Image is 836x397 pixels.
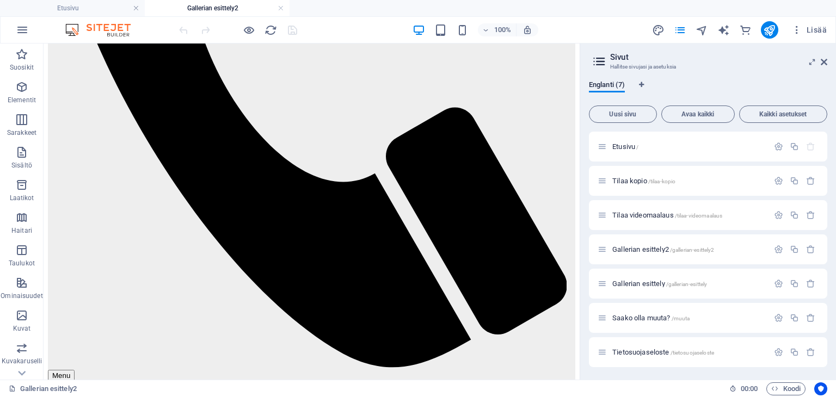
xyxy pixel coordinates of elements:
[666,281,708,287] span: /gallerian-esittely
[589,106,657,123] button: Uusi sivu
[790,210,799,220] div: Monista
[806,279,815,288] div: Poista
[2,357,42,365] p: Kuvakaruselli
[264,23,277,36] button: reload
[790,279,799,288] div: Monista
[478,23,517,36] button: 100%
[11,161,32,170] p: Sisältö
[612,177,675,185] span: Napsauta avataksesi sivun
[522,25,532,35] i: Koon muuttuessa säädä zoomaustaso automaattisesti sopimaan valittuun laitteeseen.
[648,178,676,184] span: /tilaa-kopio
[589,78,625,94] span: Englanti (7)
[652,24,665,36] i: Ulkoasu (Ctrl+Alt+Y)
[10,194,34,202] p: Laatikot
[774,348,783,357] div: Asetukset
[806,348,815,357] div: Poista
[661,106,735,123] button: Avaa kaikki
[739,23,752,36] button: commerce
[766,382,806,395] button: Koodi
[806,142,815,151] div: Aloitussivua ei voi poistaa
[674,24,686,36] i: Sivut (Ctrl+Alt+S)
[666,111,730,117] span: Avaa kaikki
[609,280,769,287] div: Gallerian esittely/gallerian-esittely
[790,313,799,322] div: Monista
[610,62,806,72] h3: Hallitse sivujasi ja asetuksia
[9,259,35,268] p: Taulukot
[612,280,707,288] span: Napsauta avataksesi sivun
[612,348,714,356] span: Napsauta avataksesi sivun
[612,314,690,322] span: Napsauta avataksesi sivun
[8,96,36,104] p: Elementit
[806,176,815,185] div: Poista
[610,52,827,62] h2: Sivut
[672,315,690,321] span: /muuta
[612,245,714,253] span: Napsauta avataksesi sivun
[494,23,512,36] h6: 100%
[739,106,827,123] button: Kaikki asetukset
[696,23,709,36] button: navigator
[9,382,77,395] a: Napsauta peruuttaaksesi valinnan. Kaksoisnapsauta avataksesi Sivut
[696,24,708,36] i: Navigaattori
[636,144,638,150] span: /
[242,23,255,36] button: Napsauta tästä poistuaksesi esikatselutilasta ja jatkaaksesi muokkaamista
[10,63,34,72] p: Suosikit
[774,245,783,254] div: Asetukset
[774,279,783,288] div: Asetukset
[806,245,815,254] div: Poista
[717,24,730,36] i: Tekstigeneraattori
[609,143,769,150] div: Etusivu/
[7,128,36,137] p: Sarakkeet
[774,176,783,185] div: Asetukset
[11,226,32,235] p: Haitari
[674,23,687,36] button: pages
[774,210,783,220] div: Asetukset
[589,80,827,101] div: Kielivälilehdet
[790,245,799,254] div: Monista
[675,213,723,219] span: /tilaa-videomaalaus
[814,382,827,395] button: Usercentrics
[791,24,827,35] span: Lisää
[806,313,815,322] div: Poista
[63,23,144,36] img: Editor Logo
[741,382,758,395] span: 00 00
[609,246,769,253] div: Gallerian esittely2/gallerian-esittely2
[609,177,769,184] div: Tilaa kopio/tilaa-kopio
[748,384,750,393] span: :
[771,382,801,395] span: Koodi
[609,212,769,219] div: Tilaa videomaalaus/tilaa-videomaalaus
[717,23,730,36] button: text_generator
[609,314,769,321] div: Saako olla muuta?/muuta
[739,24,752,36] i: Kaupankäynti
[790,142,799,151] div: Monista
[744,111,822,117] span: Kaikki asetukset
[774,142,783,151] div: Asetukset
[13,324,31,333] p: Kuvat
[774,313,783,322] div: Asetukset
[652,23,665,36] button: design
[145,2,290,14] h4: Gallerian esittely2
[1,291,42,300] p: Ominaisuudet
[612,211,722,219] span: Tilaa videomaalaus
[670,247,715,253] span: /gallerian-esittely2
[265,24,277,36] i: Lataa sivu uudelleen
[594,111,652,117] span: Uusi sivu
[790,176,799,185] div: Monista
[763,24,776,36] i: Julkaise
[612,142,638,151] span: Napsauta avataksesi sivun
[761,21,778,39] button: publish
[729,382,758,395] h6: Istunnon aika
[790,348,799,357] div: Monista
[609,349,769,356] div: Tietosuojaseloste/tietosuojaseloste
[787,21,831,39] button: Lisää
[806,210,815,220] div: Poista
[671,350,715,356] span: /tietosuojaseloste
